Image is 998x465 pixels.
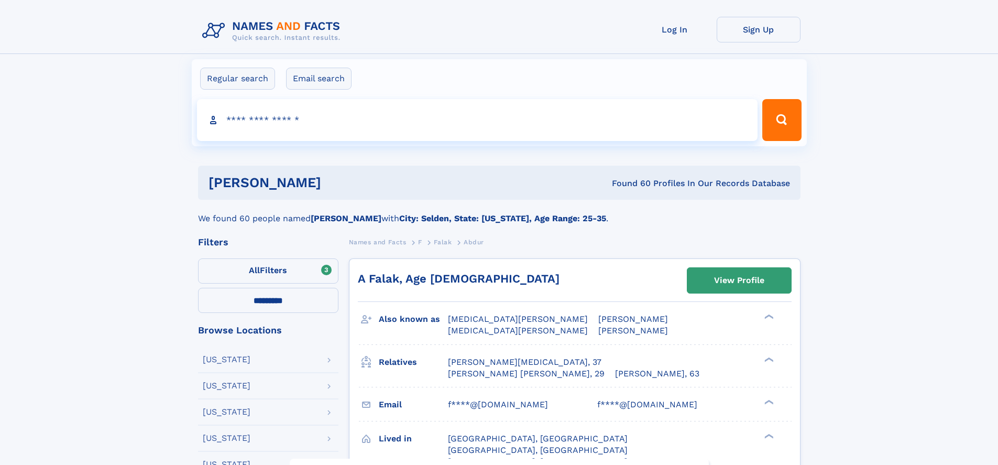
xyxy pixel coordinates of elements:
[762,398,774,405] div: ❯
[434,235,452,248] a: Falak
[249,265,260,275] span: All
[286,68,352,90] label: Email search
[379,430,448,448] h3: Lived in
[379,310,448,328] h3: Also known as
[198,326,338,335] div: Browse Locations
[349,235,407,248] a: Names and Facts
[203,355,250,364] div: [US_STATE]
[198,17,349,45] img: Logo Names and Facts
[717,17,800,42] a: Sign Up
[714,268,764,293] div: View Profile
[448,368,605,380] a: [PERSON_NAME] [PERSON_NAME], 29
[203,408,250,416] div: [US_STATE]
[203,382,250,390] div: [US_STATE]
[203,434,250,442] div: [US_STATE]
[762,313,774,320] div: ❯
[379,396,448,414] h3: Email
[448,434,628,444] span: [GEOGRAPHIC_DATA], [GEOGRAPHIC_DATA]
[448,356,601,368] a: [PERSON_NAME][MEDICAL_DATA], 37
[598,326,668,336] span: [PERSON_NAME]
[198,200,800,225] div: We found 60 people named with .
[358,272,560,285] a: A Falak, Age [DEMOGRAPHIC_DATA]
[200,68,275,90] label: Regular search
[762,356,774,363] div: ❯
[418,235,422,248] a: F
[198,258,338,284] label: Filters
[209,176,467,189] h1: [PERSON_NAME]
[762,99,801,141] button: Search Button
[633,17,717,42] a: Log In
[399,213,606,223] b: City: Selden, State: [US_STATE], Age Range: 25-35
[379,353,448,371] h3: Relatives
[418,239,422,246] span: F
[615,368,699,380] a: [PERSON_NAME], 63
[198,237,338,247] div: Filters
[434,239,452,246] span: Falak
[464,239,484,246] span: Abdur
[448,326,588,336] span: [MEDICAL_DATA][PERSON_NAME]
[197,99,758,141] input: search input
[598,314,668,324] span: [PERSON_NAME]
[687,268,791,293] a: View Profile
[311,213,381,223] b: [PERSON_NAME]
[448,314,588,324] span: [MEDICAL_DATA][PERSON_NAME]
[762,432,774,439] div: ❯
[448,445,628,455] span: [GEOGRAPHIC_DATA], [GEOGRAPHIC_DATA]
[466,178,790,189] div: Found 60 Profiles In Our Records Database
